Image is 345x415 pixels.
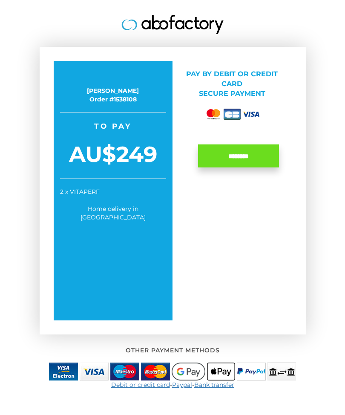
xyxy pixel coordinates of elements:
[60,139,167,170] span: AU$249
[60,95,167,104] div: Order #1538108
[242,112,259,117] img: visa.png
[110,363,139,380] img: maestro.jpg
[141,363,170,380] img: mastercard.jpg
[121,15,224,34] img: logo.jpg
[194,381,234,389] a: Bank transfer
[237,363,266,380] img: paypal-small.png
[207,363,235,380] img: applepay.png
[60,187,167,196] div: 2 x VITAPERF
[13,380,332,389] div: - -
[172,363,205,380] img: googlepay.png
[267,362,296,380] img: bank_transfer-small.png
[199,89,265,98] span: Secure payment
[179,69,285,99] p: Pay by Debit or credit card
[111,381,170,389] a: Debit or credit card
[205,107,222,121] img: mastercard.png
[49,363,78,380] img: visa-electron.jpg
[60,86,167,95] div: [PERSON_NAME]
[60,205,167,222] div: Home delivery in [GEOGRAPHIC_DATA]
[80,363,109,380] img: visa.jpg
[60,121,167,131] span: To pay
[172,381,192,389] a: Paypal
[19,347,326,354] h2: Other payment methods
[224,109,241,119] img: cb.png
